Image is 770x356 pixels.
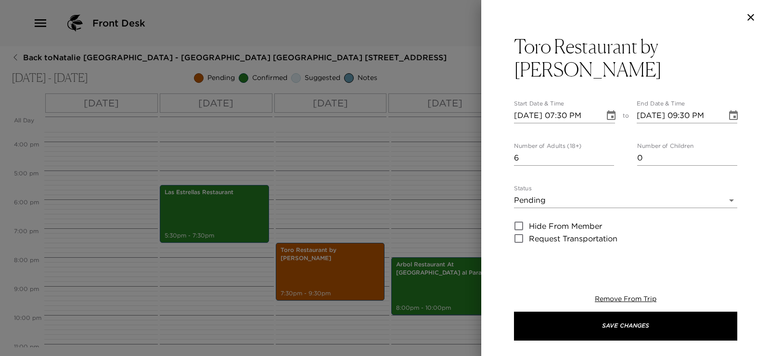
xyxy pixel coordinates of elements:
button: Toro Restaurant by [PERSON_NAME] [514,35,737,81]
span: Remove From Trip [595,294,656,303]
label: Status [514,185,532,193]
label: Start Date & Time [514,100,564,108]
input: MM/DD/YYYY hh:mm aa [514,108,598,123]
span: Hide From Member [529,220,602,232]
button: Save Changes [514,312,737,341]
button: Remove From Trip [595,294,656,304]
label: Number of Children [637,142,693,150]
input: MM/DD/YYYY hh:mm aa [637,108,720,123]
span: Request Transportation [529,233,617,244]
div: Pending [514,193,737,208]
span: to [623,112,629,123]
label: Number of Adults (18+) [514,142,581,150]
label: End Date & Time [637,100,685,108]
button: Choose date, selected date is Oct 2, 2025 [602,106,621,125]
button: Choose date, selected date is Oct 2, 2025 [724,106,743,125]
label: Concierge Notes [514,264,561,272]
